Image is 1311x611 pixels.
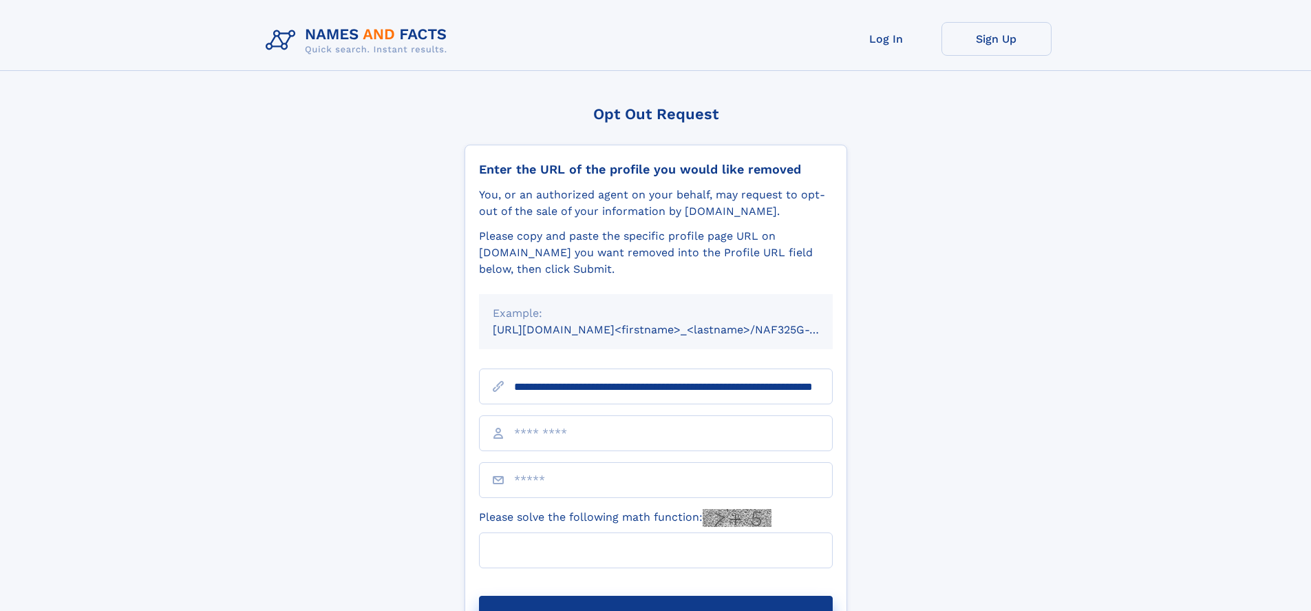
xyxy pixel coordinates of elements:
div: Enter the URL of the profile you would like removed [479,162,833,177]
div: Opt Out Request [465,105,847,123]
a: Sign Up [941,22,1052,56]
div: Please copy and paste the specific profile page URL on [DOMAIN_NAME] you want removed into the Pr... [479,228,833,278]
div: You, or an authorized agent on your behalf, may request to opt-out of the sale of your informatio... [479,187,833,220]
a: Log In [831,22,941,56]
label: Please solve the following math function: [479,509,771,527]
small: [URL][DOMAIN_NAME]<firstname>_<lastname>/NAF325G-xxxxxxxx [493,323,859,336]
img: Logo Names and Facts [260,22,458,59]
div: Example: [493,305,819,322]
